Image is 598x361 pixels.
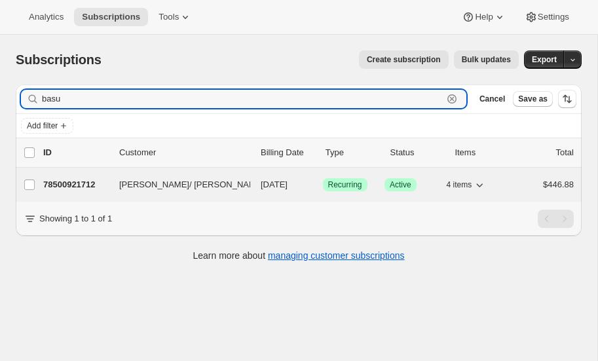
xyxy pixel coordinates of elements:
span: Subscriptions [16,52,102,67]
button: Export [524,50,565,69]
button: Save as [513,91,553,107]
span: Create subscription [367,54,441,65]
span: Help [475,12,493,22]
p: Learn more about [193,249,405,262]
p: Showing 1 to 1 of 1 [39,212,112,225]
a: managing customer subscriptions [268,250,405,261]
div: 78500921712[PERSON_NAME]/ [PERSON_NAME][DATE]SuccessRecurringSuccessActive4 items$446.88 [43,176,574,194]
span: [DATE] [261,180,288,189]
button: 4 items [447,176,487,194]
button: Bulk updates [454,50,519,69]
div: Type [326,146,380,159]
button: Settings [517,8,577,26]
span: Subscriptions [82,12,140,22]
button: Sort the results [558,90,576,108]
p: Billing Date [261,146,315,159]
span: Settings [538,12,569,22]
nav: Pagination [538,210,574,228]
div: Items [455,146,509,159]
button: Clear [445,92,458,105]
span: Recurring [328,180,362,190]
p: Status [390,146,445,159]
span: Active [390,180,411,190]
button: Cancel [474,91,510,107]
p: Customer [119,146,250,159]
button: Tools [151,8,200,26]
span: 4 items [447,180,472,190]
p: ID [43,146,109,159]
span: Export [532,54,557,65]
span: $446.88 [543,180,574,189]
span: Add filter [27,121,58,131]
span: Analytics [29,12,64,22]
span: [PERSON_NAME]/ [PERSON_NAME] [119,178,264,191]
div: IDCustomerBilling DateTypeStatusItemsTotal [43,146,574,159]
span: Tools [159,12,179,22]
button: Add filter [21,118,73,134]
span: Cancel [479,94,505,104]
p: 78500921712 [43,178,109,191]
span: Save as [518,94,548,104]
button: Create subscription [359,50,449,69]
button: Help [454,8,514,26]
button: Analytics [21,8,71,26]
button: [PERSON_NAME]/ [PERSON_NAME] [111,174,242,195]
input: Filter subscribers [42,90,443,108]
span: Bulk updates [462,54,511,65]
p: Total [556,146,574,159]
button: Subscriptions [74,8,148,26]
